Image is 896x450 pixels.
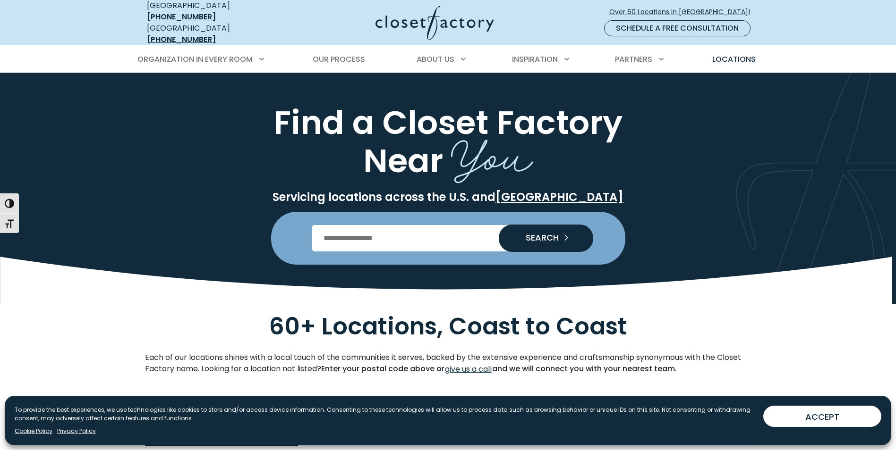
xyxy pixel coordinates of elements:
[363,138,443,183] span: Near
[147,11,216,22] a: [PHONE_NUMBER]
[444,363,492,375] a: give us a call
[131,46,766,73] nav: Primary Menu
[615,54,652,65] span: Partners
[763,406,881,427] button: ACCEPT
[15,427,52,435] a: Cookie Policy
[145,190,751,204] p: Servicing locations across the U.S. and
[609,7,758,17] span: Over 60 Locations in [GEOGRAPHIC_DATA]!
[495,189,623,205] a: [GEOGRAPHIC_DATA]
[604,20,751,36] a: Schedule a Free Consultation
[147,34,216,45] a: [PHONE_NUMBER]
[609,4,758,20] a: Over 60 Locations in [GEOGRAPHIC_DATA]!
[137,54,253,65] span: Organization in Every Room
[145,352,751,375] p: Each of our locations shines with a local touch of the communities it serves, backed by the exten...
[273,100,623,145] span: Find a Closet Factory
[269,310,627,343] span: 60+ Locations, Coast to Coast
[313,54,365,65] span: Our Process
[512,54,558,65] span: Inspiration
[451,118,533,187] span: You
[712,54,756,65] span: Locations
[15,406,756,423] p: To provide the best experiences, we use technologies like cookies to store and/or access device i...
[321,363,677,374] strong: Enter your postal code above or and we will connect you with your nearest team.
[57,427,96,435] a: Privacy Policy
[417,54,454,65] span: About Us
[518,233,559,242] span: SEARCH
[375,6,494,40] img: Closet Factory Logo
[147,23,284,45] div: [GEOGRAPHIC_DATA]
[312,225,584,251] input: Enter Postal Code
[499,225,593,252] button: Search our Nationwide Locations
